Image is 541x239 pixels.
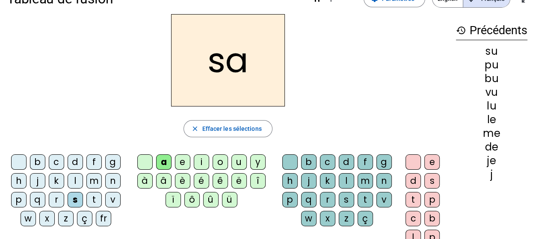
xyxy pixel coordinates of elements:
[49,192,64,207] div: r
[456,156,527,166] div: je
[320,173,335,189] div: k
[30,173,45,189] div: j
[250,173,266,189] div: î
[376,192,392,207] div: v
[320,192,335,207] div: r
[11,192,27,207] div: p
[301,211,316,226] div: w
[250,154,266,170] div: y
[105,154,121,170] div: g
[376,173,392,189] div: n
[456,46,527,56] div: su
[175,173,190,189] div: è
[358,211,373,226] div: ç
[339,211,354,226] div: z
[213,173,228,189] div: ê
[183,120,272,137] button: Effacer les sélections
[301,154,316,170] div: b
[86,154,102,170] div: f
[424,192,440,207] div: p
[358,192,373,207] div: t
[96,211,111,226] div: fr
[68,154,83,170] div: d
[194,173,209,189] div: é
[21,211,36,226] div: w
[184,192,200,207] div: ô
[282,173,298,189] div: h
[30,154,45,170] div: b
[358,173,373,189] div: m
[11,173,27,189] div: h
[301,173,316,189] div: j
[456,60,527,70] div: pu
[456,74,527,84] div: bu
[424,173,440,189] div: s
[175,154,190,170] div: e
[456,115,527,125] div: le
[301,192,316,207] div: q
[202,124,261,134] span: Effacer les sélections
[456,101,527,111] div: lu
[405,211,421,226] div: c
[405,192,421,207] div: t
[339,154,354,170] div: d
[105,173,121,189] div: n
[456,169,527,180] div: j
[39,211,55,226] div: x
[194,154,209,170] div: i
[49,173,64,189] div: k
[456,21,527,40] h3: Précédents
[424,211,440,226] div: b
[456,142,527,152] div: de
[456,87,527,97] div: vu
[358,154,373,170] div: f
[156,154,171,170] div: a
[456,25,466,35] mat-icon: history
[203,192,219,207] div: û
[156,173,171,189] div: â
[191,125,198,133] mat-icon: close
[231,154,247,170] div: u
[282,192,298,207] div: p
[213,154,228,170] div: o
[166,192,181,207] div: ï
[424,154,440,170] div: e
[339,173,354,189] div: l
[58,211,74,226] div: z
[320,154,335,170] div: c
[171,14,285,106] h2: sa
[77,211,92,226] div: ç
[105,192,121,207] div: v
[49,154,64,170] div: c
[68,192,83,207] div: s
[231,173,247,189] div: ë
[456,128,527,139] div: me
[320,211,335,226] div: x
[339,192,354,207] div: s
[222,192,237,207] div: ü
[68,173,83,189] div: l
[86,173,102,189] div: m
[137,173,153,189] div: à
[405,173,421,189] div: d
[30,192,45,207] div: q
[376,154,392,170] div: g
[86,192,102,207] div: t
